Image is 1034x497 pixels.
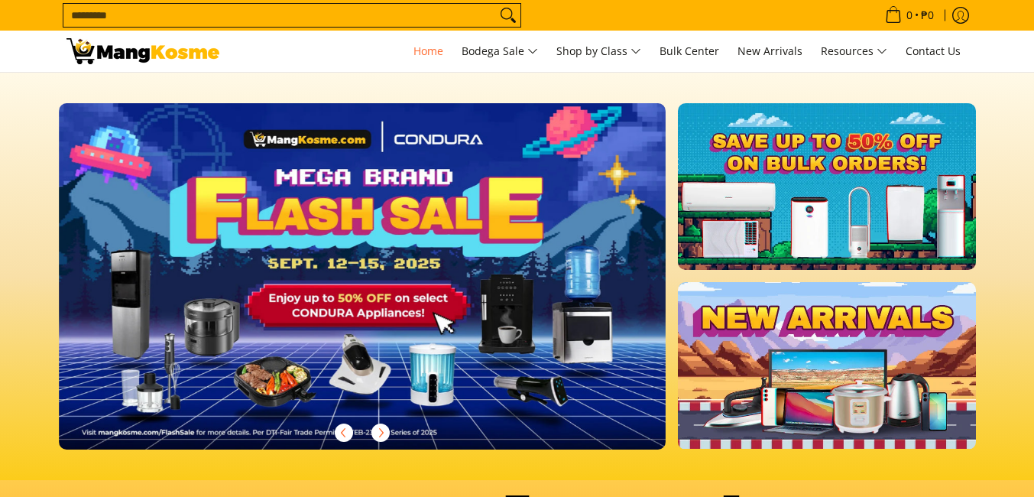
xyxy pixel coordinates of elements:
[59,103,666,450] img: Desktop homepage 29339654 2507 42fb b9ff a0650d39e9ed
[919,10,936,21] span: ₱0
[556,42,641,61] span: Shop by Class
[454,31,546,72] a: Bodega Sale
[549,31,649,72] a: Shop by Class
[406,31,451,72] a: Home
[904,10,915,21] span: 0
[660,44,719,58] span: Bulk Center
[66,38,219,64] img: Mang Kosme: Your Home Appliances Warehouse Sale Partner!
[737,44,802,58] span: New Arrivals
[906,44,961,58] span: Contact Us
[652,31,727,72] a: Bulk Center
[880,7,938,24] span: •
[235,31,968,72] nav: Main Menu
[730,31,810,72] a: New Arrivals
[327,416,361,450] button: Previous
[496,4,520,27] button: Search
[462,42,538,61] span: Bodega Sale
[898,31,968,72] a: Contact Us
[364,416,397,450] button: Next
[413,44,443,58] span: Home
[813,31,895,72] a: Resources
[821,42,887,61] span: Resources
